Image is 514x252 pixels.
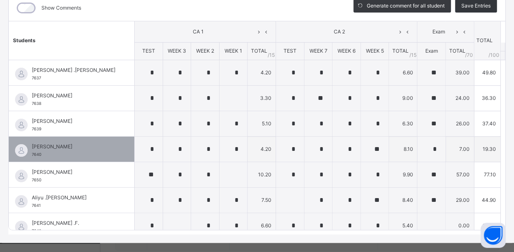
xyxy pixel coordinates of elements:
[251,48,267,54] span: TOTAL
[445,187,474,213] td: 29.00
[15,68,28,80] img: default.svg
[445,85,474,111] td: 24.00
[465,51,473,59] span: / 70
[32,92,115,99] span: [PERSON_NAME]
[282,28,396,36] span: CA 2
[474,60,500,85] td: 49.80
[449,48,465,54] span: TOTAL
[445,162,474,187] td: 57.00
[15,93,28,106] img: default.svg
[425,48,438,54] span: Exam
[445,60,474,85] td: 39.00
[32,178,41,182] span: 7650
[32,229,41,233] span: 7642
[366,48,384,54] span: WEEK 5
[474,136,500,162] td: 19.30
[248,162,276,187] td: 10.20
[32,117,115,125] span: [PERSON_NAME]
[389,187,417,213] td: 8.40
[474,213,500,238] td: 12.00
[15,170,28,182] img: default.svg
[32,168,115,176] span: [PERSON_NAME]
[248,60,276,85] td: 4.20
[32,143,115,150] span: [PERSON_NAME]
[196,48,214,54] span: WEEK 2
[168,48,186,54] span: WEEK 3
[309,48,327,54] span: WEEK 7
[248,136,276,162] td: 4.20
[445,213,474,238] td: 0.00
[392,48,409,54] span: TOTAL
[284,48,297,54] span: TEST
[367,2,445,10] span: Generate comment for all student
[15,144,28,157] img: default.svg
[32,66,115,74] span: [PERSON_NAME] .[PERSON_NAME]
[142,48,155,54] span: TEST
[32,76,41,80] span: 7637
[32,152,41,157] span: 7640
[32,101,41,106] span: 7638
[389,162,417,187] td: 9.90
[248,111,276,136] td: 5.10
[461,2,491,10] span: Save Entries
[389,111,417,136] td: 6.30
[32,127,41,131] span: 7639
[409,51,416,59] span: / 15
[15,119,28,131] img: default.svg
[389,136,417,162] td: 8.10
[15,195,28,208] img: default.svg
[389,60,417,85] td: 6.60
[248,213,276,238] td: 6.60
[141,28,255,36] span: CA 1
[488,51,499,59] span: /100
[268,51,275,59] span: / 15
[248,85,276,111] td: 3.30
[15,221,28,233] img: default.svg
[248,187,276,213] td: 7.50
[32,219,115,227] span: [PERSON_NAME] .F.
[481,223,506,248] button: Open asap
[445,136,474,162] td: 7.00
[474,21,500,60] th: TOTAL
[474,85,500,111] td: 36.30
[445,111,474,136] td: 26.00
[32,194,115,201] span: Aliyu .[PERSON_NAME]
[474,162,500,187] td: 77.10
[389,213,417,238] td: 5.40
[338,48,355,54] span: WEEK 6
[32,203,41,208] span: 7641
[424,28,453,36] span: Exam
[41,4,81,12] label: Show Comments
[474,187,500,213] td: 44.90
[13,37,36,43] span: Students
[389,85,417,111] td: 9.00
[225,48,242,54] span: WEEK 1
[474,111,500,136] td: 37.40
